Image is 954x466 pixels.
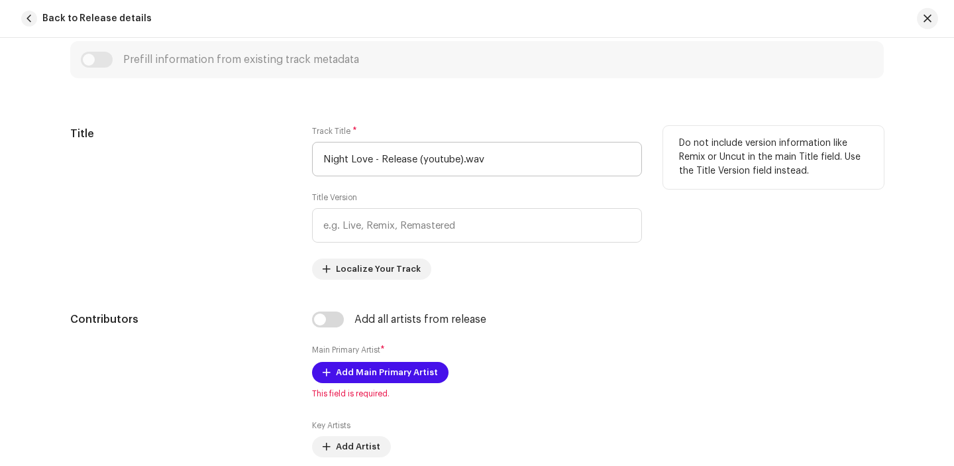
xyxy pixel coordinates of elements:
span: Localize Your Track [336,256,421,282]
h5: Contributors [70,312,291,327]
button: Add Main Primary Artist [312,362,449,383]
label: Title Version [312,192,357,203]
small: Main Primary Artist [312,346,380,354]
span: This field is required. [312,388,642,399]
h5: Title [70,126,291,142]
div: Add all artists from release [354,314,486,325]
input: e.g. Live, Remix, Remastered [312,208,642,243]
button: Add Artist [312,436,391,457]
input: Enter the name of the track [312,142,642,176]
button: Localize Your Track [312,259,431,280]
span: Add Main Primary Artist [336,359,438,386]
span: Add Artist [336,434,380,460]
p: Do not include version information like Remix or Uncut in the main Title field. Use the Title Ver... [679,137,868,178]
label: Key Artists [312,420,350,431]
label: Track Title [312,126,357,137]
